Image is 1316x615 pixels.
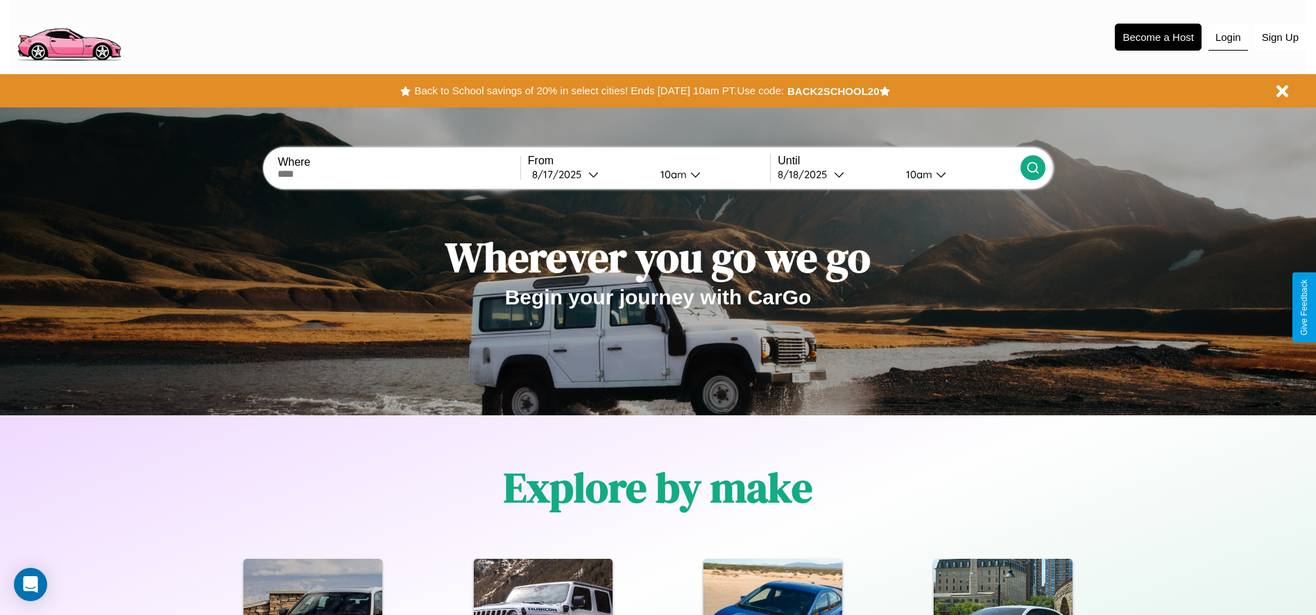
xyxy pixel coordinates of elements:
div: 10am [899,168,936,181]
img: logo [10,7,127,64]
b: BACK2SCHOOL20 [787,85,880,97]
div: 10am [653,168,690,181]
div: Open Intercom Messenger [14,568,47,601]
button: Become a Host [1115,24,1202,51]
div: 8 / 18 / 2025 [778,168,834,181]
button: 10am [895,167,1020,182]
div: 8 / 17 / 2025 [532,168,588,181]
h1: Explore by make [504,459,812,516]
label: Where [277,156,520,168]
button: 10am [649,167,771,182]
button: 8/17/2025 [528,167,649,182]
button: Sign Up [1255,24,1306,50]
label: Until [778,155,1020,167]
div: Give Feedback [1299,279,1309,336]
button: Back to School savings of 20% in select cities! Ends [DATE] 10am PT.Use code: [411,81,787,101]
label: From [528,155,770,167]
button: Login [1208,24,1248,51]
